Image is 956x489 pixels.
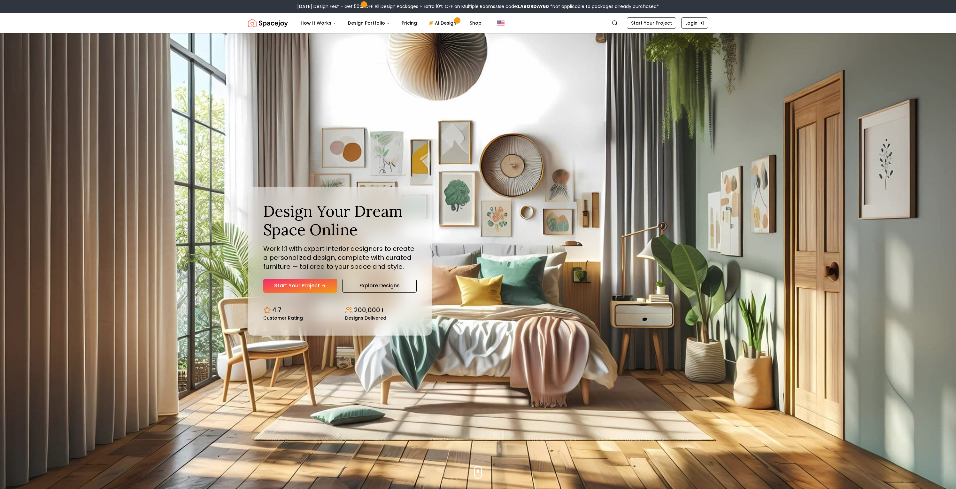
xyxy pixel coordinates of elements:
nav: Main [296,17,487,29]
div: [DATE] Design Fest – Get 50% OFF All Design Packages + Extra 10% OFF on Multiple Rooms. [297,3,659,10]
img: United States [497,19,505,27]
h1: Design Your Dream Space Online [263,202,417,239]
a: Shop [465,17,487,29]
a: Start Your Project [627,17,676,29]
span: *Not applicable to packages already purchased* [549,3,659,10]
a: Pricing [397,17,422,29]
a: Explore Designs [342,279,417,293]
a: AI Design [423,17,463,29]
a: Start Your Project [263,279,337,293]
b: LABORDAY50 [518,3,549,10]
span: Use code: [496,3,549,10]
p: 200,000+ [354,306,385,314]
button: How It Works [296,17,342,29]
p: Work 1:1 with expert interior designers to create a personalized design, complete with curated fu... [263,244,417,271]
nav: Global [248,13,708,33]
a: Spacejoy [248,17,288,29]
small: Customer Rating [263,316,303,320]
button: Design Portfolio [343,17,395,29]
small: Designs Delivered [345,316,386,320]
img: Spacejoy Logo [248,17,288,29]
p: 4.7 [272,306,281,314]
a: Login [681,17,708,29]
div: Design stats [263,300,417,320]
